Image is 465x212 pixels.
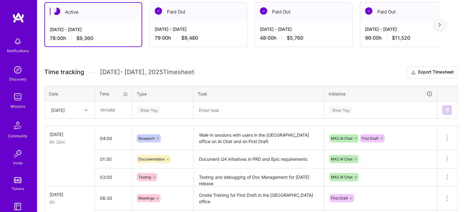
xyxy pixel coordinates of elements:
[138,196,154,200] span: Meetings
[84,109,87,112] i: icon Chevron
[255,2,352,21] div: Paid Out
[45,3,142,21] div: Active
[260,7,267,15] img: Paid Out
[407,66,458,78] button: Export Timesheet
[8,133,28,139] div: Community
[155,7,162,15] img: Paid Out
[194,151,323,168] textarea: Document Q4 initiatives in PRD and Epic requirements
[100,68,194,76] span: [DATE] - [DATE] , 2025 Timesheet
[330,105,352,115] div: Enter Tag
[194,127,323,150] textarea: Walk-in sessions with users in the [GEOGRAPHIC_DATA] office on AI Chat and on First Draft
[329,90,433,97] div: Initiative
[50,35,137,41] div: 78:00 h
[362,136,378,141] span: First Draft
[10,118,25,133] img: Community
[50,191,90,198] div: [DATE]
[445,108,449,113] img: Submit
[194,86,324,102] th: Task
[331,196,348,200] span: First Draft
[155,26,242,32] div: [DATE] - [DATE]
[360,2,457,21] div: Paid Out
[411,69,416,76] i: icon Download
[331,157,352,161] span: MX2 AI Chat
[12,35,24,48] img: bell
[150,2,247,21] div: Paid Out
[95,130,132,146] input: HH:MM
[95,151,132,167] input: HH:MM
[53,8,60,15] img: Active
[9,76,27,82] div: Discovery
[260,26,347,32] div: [DATE] - [DATE]
[76,35,93,41] span: $9,360
[287,35,303,41] span: $5,760
[99,91,128,97] div: Time
[331,175,352,179] span: MX2 AI Chat
[12,12,24,23] img: logo
[365,26,452,32] div: [DATE] - [DATE]
[438,23,441,27] img: right
[50,199,90,205] div: 9h
[132,86,194,102] th: Type
[155,35,242,41] div: 79:00 h
[138,105,160,115] div: Enter Tag
[194,187,323,210] textarea: Onsite Training for First Draft in the [GEOGRAPHIC_DATA] office
[12,91,24,103] img: teamwork
[14,177,21,183] img: tokens
[95,169,132,185] input: HH:MM
[44,68,84,76] span: Time tracking
[7,48,29,54] div: Notifications
[95,190,132,206] input: HH:MM
[260,35,347,41] div: 48:00 h
[12,148,24,160] img: Invite
[50,139,90,145] div: 8h 30m
[10,103,25,110] div: Missions
[181,35,198,41] span: $9,480
[138,157,165,161] span: Documentation
[138,136,155,141] span: Research
[392,35,410,41] span: $11,520
[194,169,323,186] textarea: Testing and debugging of Doc Management for [DATE] release Testing of GPT-5 for setting it as the...
[331,136,352,141] span: MX2 AI Chat
[50,131,90,138] div: [DATE]
[13,160,23,166] div: Invite
[45,86,95,102] th: Date
[51,107,65,113] div: [DATE]
[138,175,151,179] span: Testing
[12,185,24,192] div: Tokens
[50,26,137,33] div: [DATE] - [DATE]
[365,7,372,15] img: Paid Out
[12,64,24,76] img: discovery
[365,35,452,41] div: 96:00 h
[95,102,132,118] input: HH:MM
